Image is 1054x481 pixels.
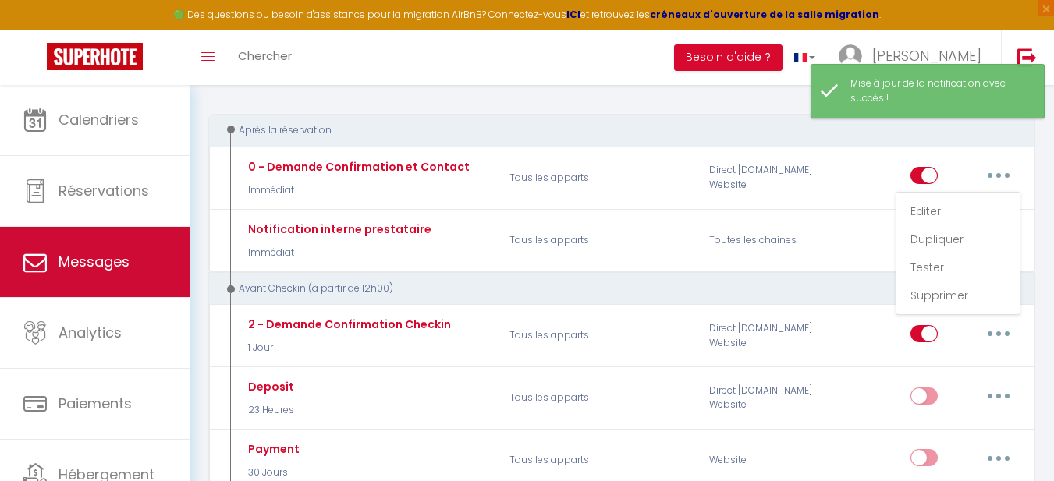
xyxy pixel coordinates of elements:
a: Tester [900,254,1016,281]
img: Super Booking [47,43,143,70]
div: Après la réservation [223,123,1006,138]
span: Chercher [238,48,292,64]
p: Immédiat [244,246,431,260]
div: 0 - Demande Confirmation et Contact [244,158,470,175]
div: Direct [DOMAIN_NAME] Website [699,313,832,359]
p: Tous les apparts [499,376,699,421]
img: ... [839,44,862,68]
a: ICI [566,8,580,21]
span: Paiements [59,394,132,413]
p: 30 Jours [244,465,300,480]
a: Supprimer [900,282,1016,309]
img: logout [1017,48,1037,67]
div: Direct [DOMAIN_NAME] Website [699,155,832,200]
span: Calendriers [59,110,139,129]
p: Tous les apparts [499,218,699,263]
div: Mise à jour de la notification avec succès ! [850,76,1028,106]
span: Messages [59,252,130,271]
button: Besoin d'aide ? [674,44,783,71]
div: Deposit [244,378,294,395]
p: Immédiat [244,183,470,198]
div: Avant Checkin (à partir de 12h00) [223,281,1006,296]
button: Ouvrir le widget de chat LiveChat [12,6,59,53]
span: [PERSON_NAME] [872,46,981,65]
p: 1 Jour [244,341,451,355]
a: Dupliquer [900,226,1016,253]
a: ... [PERSON_NAME] [827,30,1001,85]
a: créneaux d'ouverture de la salle migration [650,8,879,21]
div: Payment [244,440,300,458]
span: Analytics [59,323,122,342]
div: 2 - Demande Confirmation Checkin [244,316,451,333]
span: Réservations [59,181,149,200]
div: Direct [DOMAIN_NAME] Website [699,376,832,421]
div: Toutes les chaines [699,218,832,263]
p: Tous les apparts [499,155,699,200]
a: Chercher [226,30,303,85]
a: Editer [900,198,1016,225]
p: 23 Heures [244,403,294,418]
p: Tous les apparts [499,313,699,359]
div: Notification interne prestataire [244,221,431,238]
